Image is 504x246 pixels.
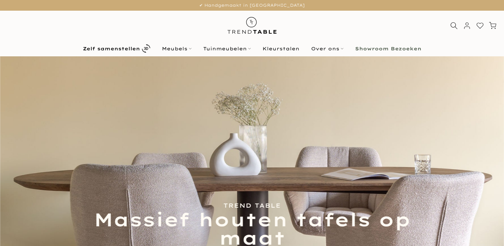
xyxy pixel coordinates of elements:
a: Zelf samenstellen [77,43,156,54]
a: Meubels [156,45,197,53]
a: Tuinmeubelen [197,45,256,53]
a: Kleurstalen [256,45,305,53]
b: Showroom Bezoeken [355,46,421,51]
img: trend-table [223,11,281,40]
a: Showroom Bezoeken [349,45,427,53]
a: Over ons [305,45,349,53]
p: ✔ Handgemaakt in [GEOGRAPHIC_DATA] [8,2,496,9]
b: Zelf samenstellen [83,46,140,51]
